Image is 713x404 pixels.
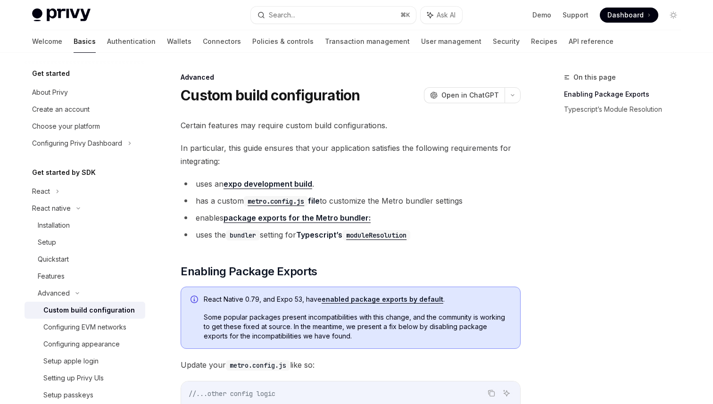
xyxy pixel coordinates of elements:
[25,217,145,234] a: Installation
[181,177,521,190] li: uses an .
[25,84,145,101] a: About Privy
[32,87,68,98] div: About Privy
[25,234,145,251] a: Setup
[564,102,688,117] a: Typescript’s Module Resolution
[203,30,241,53] a: Connectors
[189,389,275,398] span: //...other config logic
[269,9,295,21] div: Search...
[666,8,681,23] button: Toggle dark mode
[181,211,521,224] li: enables
[204,295,511,304] span: React Native 0.79, and Expo 53, have .
[441,91,499,100] span: Open in ChatGPT
[74,30,96,53] a: Basics
[244,196,308,206] code: metro.config.js
[32,186,50,197] div: React
[181,73,521,82] div: Advanced
[25,387,145,404] a: Setup passkeys
[569,30,614,53] a: API reference
[43,389,93,401] div: Setup passkeys
[25,101,145,118] a: Create an account
[38,271,65,282] div: Features
[224,179,312,189] a: expo development build
[421,7,462,24] button: Ask AI
[38,237,56,248] div: Setup
[43,322,126,333] div: Configuring EVM networks
[296,230,410,239] a: Typescript’smoduleResolution
[181,119,521,132] span: Certain features may require custom build configurations.
[43,372,104,384] div: Setting up Privy UIs
[437,10,456,20] span: Ask AI
[563,10,589,20] a: Support
[573,72,616,83] span: On this page
[400,11,410,19] span: ⌘ K
[607,10,644,20] span: Dashboard
[43,338,120,350] div: Configuring appearance
[25,336,145,353] a: Configuring appearance
[38,254,69,265] div: Quickstart
[244,196,320,206] a: metro.config.jsfile
[181,358,521,371] span: Update your like so:
[25,353,145,370] a: Setup apple login
[181,228,521,241] li: uses the setting for
[181,194,521,207] li: has a custom to customize the Metro bundler settings
[43,355,99,367] div: Setup apple login
[493,30,520,53] a: Security
[32,30,62,53] a: Welcome
[251,7,416,24] button: Search...⌘K
[226,360,290,371] code: metro.config.js
[485,387,497,399] button: Copy the contents from the code block
[325,30,410,53] a: Transaction management
[167,30,191,53] a: Wallets
[32,203,71,214] div: React native
[252,30,314,53] a: Policies & controls
[342,230,410,240] code: moduleResolution
[25,370,145,387] a: Setting up Privy UIs
[107,30,156,53] a: Authentication
[25,251,145,268] a: Quickstart
[25,118,145,135] a: Choose your platform
[532,10,551,20] a: Demo
[32,138,122,149] div: Configuring Privy Dashboard
[224,213,371,223] a: package exports for the Metro bundler:
[181,141,521,168] span: In particular, this guide ensures that your application satisfies the following requirements for ...
[531,30,557,53] a: Recipes
[600,8,658,23] a: Dashboard
[204,313,511,341] span: Some popular packages present incompatibilities with this change, and the community is working to...
[25,268,145,285] a: Features
[25,319,145,336] a: Configuring EVM networks
[32,104,90,115] div: Create an account
[25,302,145,319] a: Custom build configuration
[191,296,200,305] svg: Info
[38,220,70,231] div: Installation
[564,87,688,102] a: Enabling Package Exports
[43,305,135,316] div: Custom build configuration
[424,87,505,103] button: Open in ChatGPT
[32,121,100,132] div: Choose your platform
[226,230,260,240] code: bundler
[322,295,443,304] a: enabled package exports by default
[32,167,96,178] h5: Get started by SDK
[32,8,91,22] img: light logo
[32,68,70,79] h5: Get started
[500,387,513,399] button: Ask AI
[181,87,360,104] h1: Custom build configuration
[421,30,481,53] a: User management
[38,288,70,299] div: Advanced
[181,264,317,279] span: Enabling Package Exports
